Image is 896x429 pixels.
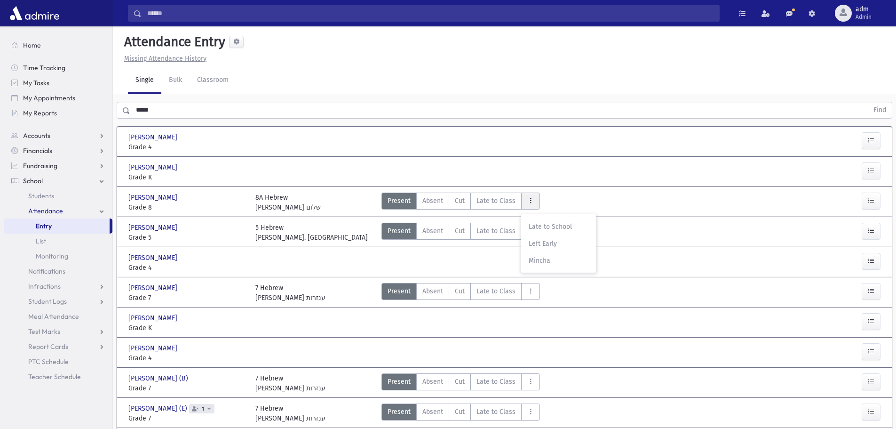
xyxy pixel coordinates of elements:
[28,327,60,336] span: Test Marks
[4,219,110,234] a: Entry
[128,223,179,233] span: [PERSON_NAME]
[128,263,246,273] span: Grade 4
[4,264,112,279] a: Notifications
[868,102,892,118] button: Find
[4,60,112,75] a: Time Tracking
[142,5,719,22] input: Search
[190,67,236,94] a: Classroom
[4,188,112,203] a: Students
[128,343,179,353] span: [PERSON_NAME]
[455,407,465,417] span: Cut
[128,233,246,243] span: Grade 5
[476,377,515,387] span: Late to Class
[476,196,515,206] span: Late to Class
[422,377,443,387] span: Absent
[28,297,67,306] span: Student Logs
[455,226,465,236] span: Cut
[28,192,54,200] span: Students
[4,279,112,294] a: Infractions
[381,193,540,212] div: AttTypes
[255,193,321,212] div: 8A Hebrew [PERSON_NAME] שלום
[124,55,206,63] u: Missing Attendance History
[4,105,112,121] a: My Reports
[128,283,179,293] span: [PERSON_NAME]
[8,4,62,23] img: AdmirePro
[28,372,81,381] span: Teacher Schedule
[4,203,112,219] a: Attendance
[128,67,161,94] a: Single
[128,132,179,142] span: [PERSON_NAME]
[388,226,411,236] span: Present
[128,142,246,152] span: Grade 4
[388,196,411,206] span: Present
[28,342,68,351] span: Report Cards
[128,172,246,182] span: Grade K
[255,283,325,303] div: 7 Hebrew [PERSON_NAME] ענזרות
[4,369,112,384] a: Teacher Schedule
[422,286,443,296] span: Absent
[4,75,112,90] a: My Tasks
[476,286,515,296] span: Late to Class
[28,312,79,321] span: Meal Attendance
[128,383,246,393] span: Grade 7
[4,249,112,264] a: Monitoring
[23,109,57,117] span: My Reports
[255,404,325,423] div: 7 Hebrew [PERSON_NAME] ענזרות
[388,377,411,387] span: Present
[36,222,52,230] span: Entry
[200,406,206,412] span: 1
[23,131,50,140] span: Accounts
[36,237,46,245] span: List
[120,34,225,50] h5: Attendance Entry
[128,373,190,383] span: [PERSON_NAME] (B)
[23,41,41,49] span: Home
[28,267,65,275] span: Notifications
[23,64,65,72] span: Time Tracking
[128,202,246,212] span: Grade 8
[128,293,246,303] span: Grade 7
[23,146,52,155] span: Financials
[381,373,540,393] div: AttTypes
[476,226,515,236] span: Late to Class
[128,353,246,363] span: Grade 4
[128,413,246,423] span: Grade 7
[4,173,112,188] a: School
[4,38,112,53] a: Home
[4,339,112,354] a: Report Cards
[128,253,179,263] span: [PERSON_NAME]
[381,404,540,423] div: AttTypes
[529,222,589,232] span: Late to School
[4,324,112,339] a: Test Marks
[255,373,325,393] div: 7 Hebrew [PERSON_NAME] ענזרות
[422,226,443,236] span: Absent
[4,309,112,324] a: Meal Attendance
[4,354,112,369] a: PTC Schedule
[161,67,190,94] a: Bulk
[4,90,112,105] a: My Appointments
[23,162,57,170] span: Fundraising
[455,377,465,387] span: Cut
[422,407,443,417] span: Absent
[255,223,368,243] div: 5 Hebrew [PERSON_NAME]. [GEOGRAPHIC_DATA]
[4,158,112,173] a: Fundraising
[856,6,872,13] span: adm
[120,55,206,63] a: Missing Attendance History
[4,234,112,249] a: List
[856,13,872,21] span: Admin
[455,286,465,296] span: Cut
[28,207,63,215] span: Attendance
[128,323,246,333] span: Grade K
[388,286,411,296] span: Present
[388,407,411,417] span: Present
[381,223,540,243] div: AttTypes
[23,79,49,87] span: My Tasks
[23,177,43,185] span: School
[23,94,75,102] span: My Appointments
[128,162,179,172] span: [PERSON_NAME]
[4,128,112,143] a: Accounts
[128,313,179,323] span: [PERSON_NAME]
[28,357,69,366] span: PTC Schedule
[4,143,112,158] a: Financials
[4,294,112,309] a: Student Logs
[128,404,189,413] span: [PERSON_NAME] (E)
